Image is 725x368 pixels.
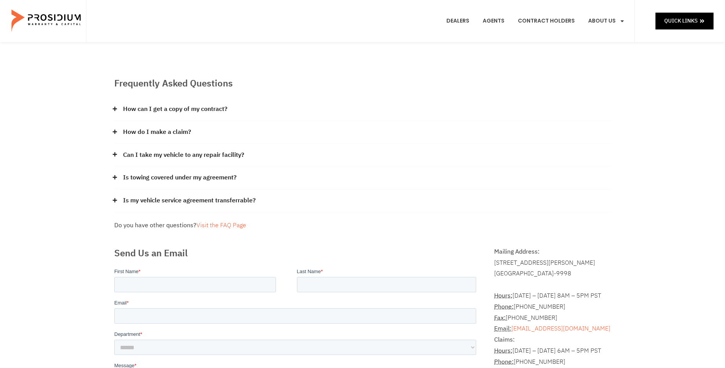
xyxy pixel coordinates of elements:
[114,189,611,212] div: Is my vehicle service agreement transferrable?
[494,324,511,333] abbr: Email Address
[441,7,475,35] a: Dealers
[494,357,514,366] abbr: Phone Number
[114,166,611,189] div: Is towing covered under my agreement?
[123,127,191,138] a: How do I make a claim?
[511,324,610,333] a: [EMAIL_ADDRESS][DOMAIN_NAME]
[114,121,611,144] div: How do I make a claim?
[494,257,611,269] div: [STREET_ADDRESS][PERSON_NAME]
[183,1,207,7] span: Last Name
[494,291,513,300] abbr: Hours
[494,324,511,333] strong: Email:
[664,16,697,26] span: Quick Links
[494,302,514,311] abbr: Phone Number
[494,302,514,311] strong: Phone:
[512,7,581,35] a: Contract Holders
[114,220,611,231] div: Do you have other questions?
[123,195,256,206] a: Is my vehicle service agreement transferrable?
[494,313,506,322] strong: Fax:
[123,104,227,115] a: How can I get a copy of my contract?
[114,98,611,121] div: How can I get a copy of my contract?
[494,346,513,355] strong: Hours:
[582,7,631,35] a: About Us
[494,291,513,300] strong: Hours:
[494,313,506,322] abbr: Fax
[114,144,611,167] div: Can I take my vehicle to any repair facility?
[494,247,540,256] b: Mailing Address:
[494,268,611,279] div: [GEOGRAPHIC_DATA]-9998
[123,172,237,183] a: Is towing covered under my agreement?
[441,7,631,35] nav: Menu
[494,357,514,366] strong: Phone:
[494,346,513,355] abbr: Hours
[655,13,714,29] a: Quick Links
[477,7,510,35] a: Agents
[196,221,246,230] a: Visit the FAQ Page
[114,246,479,260] h2: Send Us an Email
[114,77,611,90] h2: Frequently Asked Questions
[123,150,244,161] a: Can I take my vehicle to any repair facility?
[494,335,515,344] b: Claims:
